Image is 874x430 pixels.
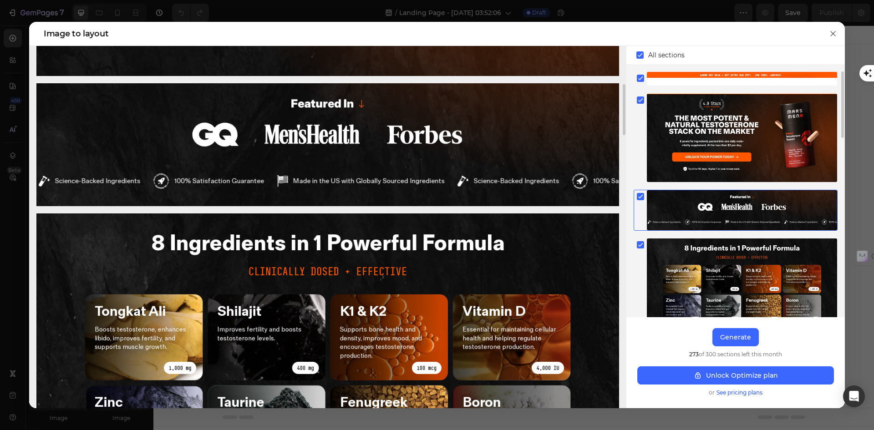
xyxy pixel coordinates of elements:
div: Start with Generating from URL or image [299,274,422,281]
span: All sections [648,50,685,61]
div: Open Intercom Messenger [843,385,865,407]
span: Image to layout [44,28,108,39]
div: Start with Sections from sidebar [305,205,416,216]
span: of 300 sections left this month [689,350,782,359]
span: 273 [689,351,699,358]
button: Unlock Optimize plan [637,366,834,384]
button: Add sections [295,223,357,241]
button: Generate [712,328,759,346]
div: Generate [720,333,751,342]
div: or [637,388,834,397]
div: Unlock Optimize plan [693,371,778,380]
span: See pricing plans [716,388,762,397]
button: Add elements [362,223,427,241]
